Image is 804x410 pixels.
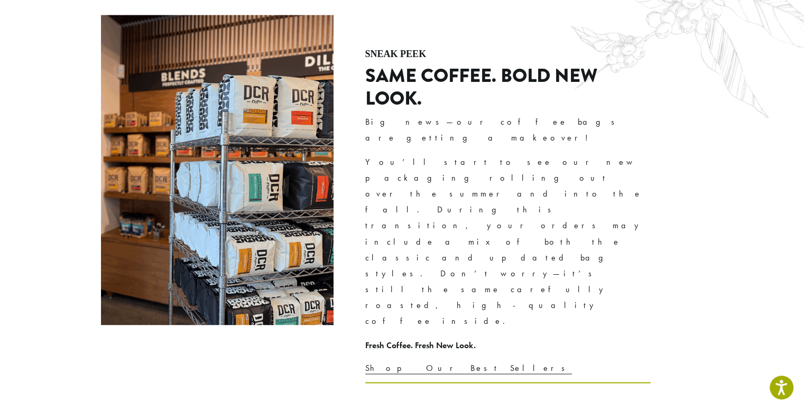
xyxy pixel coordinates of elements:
h4: SNEAK PEEK [365,49,651,60]
p: You’ll start to see our new packaging rolling out over the summer and into the fall. During this ... [365,154,651,329]
p: Big news—our coffee bags are getting a makeover! [365,114,651,146]
h2: SAME COFFEE. BOLD NEW LOOK. [365,64,651,110]
a: Shop Our Best Sellers [365,362,572,374]
strong: Fresh Coffee. Fresh New Look. [365,340,476,351]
